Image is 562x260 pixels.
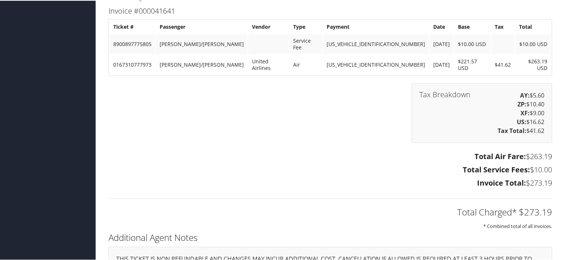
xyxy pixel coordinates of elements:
[110,34,155,53] td: 8900897775805
[323,20,429,33] th: Payment
[109,231,552,243] h2: Additional Agent Notes
[110,20,155,33] th: Ticket #
[109,177,552,187] h3: $273.19
[430,54,453,74] td: [DATE]
[515,54,551,74] td: $263.19 USD
[156,34,248,53] td: [PERSON_NAME]/[PERSON_NAME]
[109,164,552,174] h3: $10.00
[323,34,429,53] td: [US_VEHICLE_IDENTIFICATION_NUMBER]
[430,34,453,53] td: [DATE]
[517,117,526,125] strong: US:
[491,20,515,33] th: Tax
[515,20,551,33] th: Total
[454,54,490,74] td: $221.57 USD
[289,20,322,33] th: Type
[430,20,453,33] th: Date
[491,54,515,74] td: $41.62
[515,34,551,53] td: $10.00 USD
[289,34,322,53] td: Service Fee
[156,20,248,33] th: Passenger
[419,90,470,98] h3: Tax Breakdown
[454,34,490,53] td: $10.00 USD
[477,177,526,187] strong: Invoice Total:
[248,20,289,33] th: Vendor
[520,91,530,99] strong: AY:
[454,20,490,33] th: Base
[498,126,526,134] strong: Tax Total:
[109,5,552,15] h3: Invoice #000041641
[463,164,530,174] strong: Total Service Fees:
[109,151,552,161] h3: $263.19
[109,205,552,218] h2: Total Charged* $273.19
[517,99,526,108] strong: ZP:
[110,54,155,74] td: 0167310777973
[483,222,552,229] small: * Combined total of all invoices.
[412,82,552,142] div: $5.60 $10.40 $9.00 $16.62 $41.62
[474,151,526,161] strong: Total Air Fare:
[323,54,429,74] td: [US_VEHICLE_IDENTIFICATION_NUMBER]
[248,54,289,74] td: United Airlines
[156,54,248,74] td: [PERSON_NAME]/[PERSON_NAME]
[520,108,530,116] strong: XF:
[289,54,322,74] td: Air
